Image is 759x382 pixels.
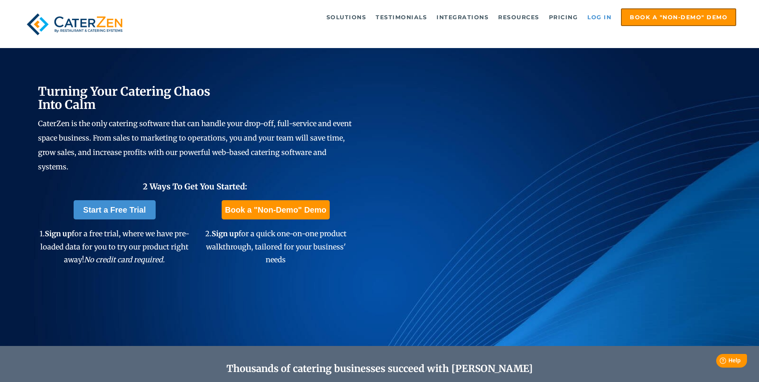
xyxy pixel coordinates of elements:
[38,119,352,171] span: CaterZen is the only catering software that can handle your drop-off, full-service and event spac...
[494,9,543,25] a: Resources
[205,229,346,264] span: 2. for a quick one-on-one product walkthrough, tailored for your business' needs
[222,200,329,219] a: Book a "Non-Demo" Demo
[545,9,582,25] a: Pricing
[74,200,156,219] a: Start a Free Trial
[621,8,736,26] a: Book a "Non-Demo" Demo
[688,351,750,373] iframe: Help widget launcher
[84,255,165,264] em: No credit card required.
[38,84,210,112] span: Turning Your Catering Chaos Into Calm
[212,229,238,238] span: Sign up
[145,8,736,26] div: Navigation Menu
[372,9,431,25] a: Testimonials
[433,9,493,25] a: Integrations
[143,181,247,191] span: 2 Ways To Get You Started:
[583,9,615,25] a: Log in
[322,9,370,25] a: Solutions
[76,363,683,375] h2: Thousands of catering businesses succeed with [PERSON_NAME]
[40,229,189,264] span: 1. for a free trial, where we have pre-loaded data for you to try our product right away!
[23,8,126,40] img: caterzen
[45,229,72,238] span: Sign up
